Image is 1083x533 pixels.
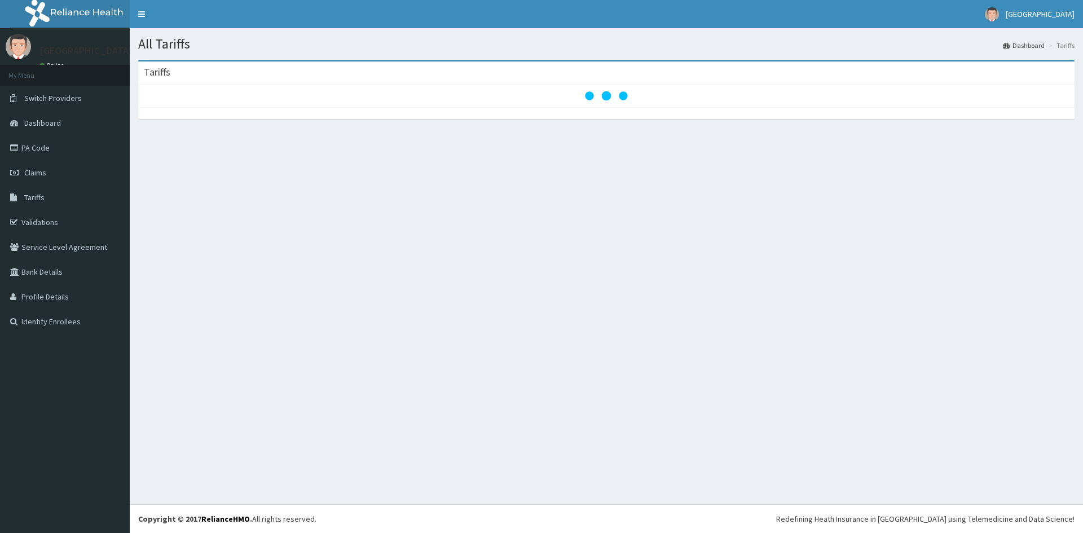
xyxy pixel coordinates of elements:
[144,67,170,77] h3: Tariffs
[138,37,1075,51] h1: All Tariffs
[985,7,999,21] img: User Image
[201,514,250,524] a: RelianceHMO
[6,34,31,59] img: User Image
[24,93,82,103] span: Switch Providers
[24,168,46,178] span: Claims
[1046,41,1075,50] li: Tariffs
[1006,9,1075,19] span: [GEOGRAPHIC_DATA]
[130,504,1083,533] footer: All rights reserved.
[24,118,61,128] span: Dashboard
[584,73,629,118] svg: audio-loading
[24,192,45,202] span: Tariffs
[776,513,1075,525] div: Redefining Heath Insurance in [GEOGRAPHIC_DATA] using Telemedicine and Data Science!
[1003,41,1045,50] a: Dashboard
[39,61,67,69] a: Online
[138,514,252,524] strong: Copyright © 2017 .
[39,46,133,56] p: [GEOGRAPHIC_DATA]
